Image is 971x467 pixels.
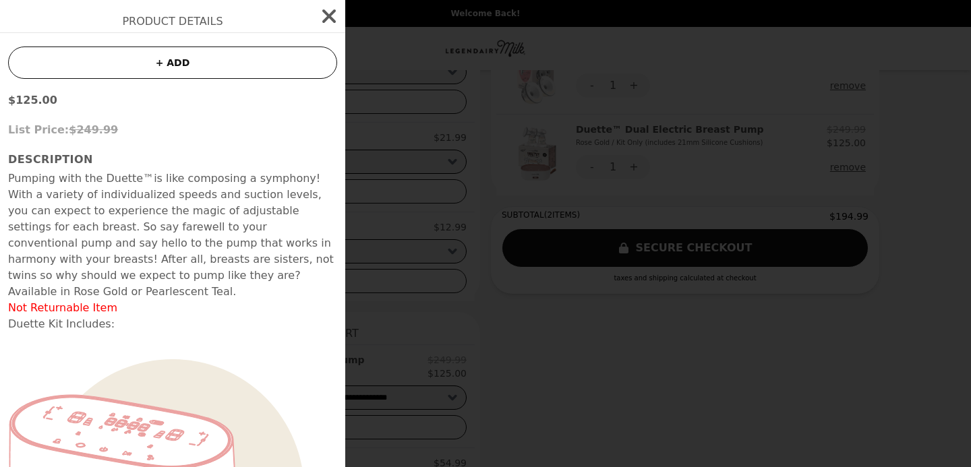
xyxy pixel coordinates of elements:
button: + ADD [8,46,337,79]
p: $125.00 [8,92,337,108]
span: Duette Kit Includes: [8,317,115,330]
span: ™ [143,172,154,185]
p: Available in Rose Gold or Pearlescent Teal. [8,284,337,300]
p: List Price: [8,122,337,138]
strong: Not Returnable Item [8,301,117,314]
h3: Description [8,152,337,168]
span: $249.99 [69,123,118,136]
p: Pumping with the Duette is like composing a symphony! With a variety of individualized speeds and... [8,170,337,284]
